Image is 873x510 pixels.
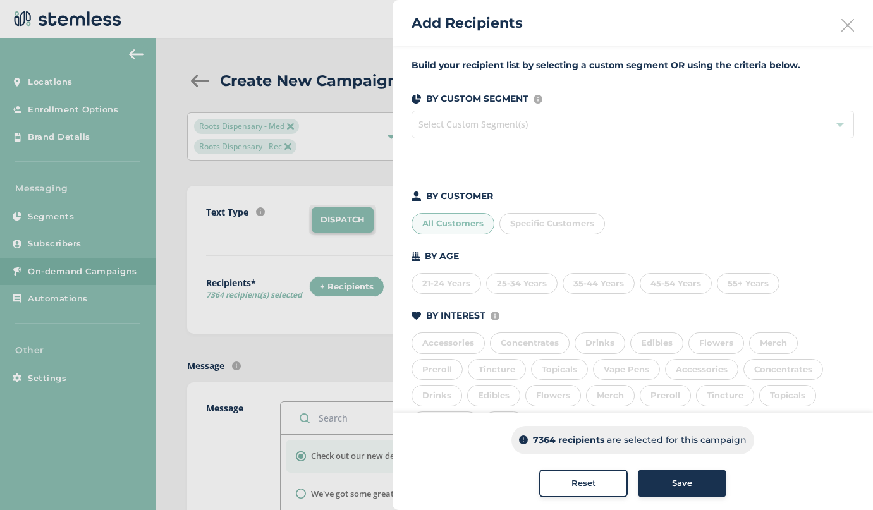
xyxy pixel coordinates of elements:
[630,332,683,354] div: Edibles
[665,359,738,380] div: Accessories
[426,309,485,322] p: BY INTEREST
[586,385,635,406] div: Merch
[607,434,747,447] p: are selected for this campaign
[412,359,463,380] div: Preroll
[717,273,779,294] div: 55+ Years
[412,332,485,354] div: Accessories
[412,213,494,234] div: All Customers
[491,312,499,320] img: icon-info-236977d2.svg
[412,312,421,320] img: icon-heart-dark-29e6356f.svg
[759,385,816,406] div: Topicals
[534,95,542,104] img: icon-info-236977d2.svg
[743,359,823,380] div: Concentrates
[486,273,558,294] div: 25-34 Years
[571,477,596,490] span: Reset
[412,252,420,261] img: icon-cake-93b2a7b5.svg
[696,385,754,406] div: Tincture
[412,411,479,433] div: Vape Pens
[593,359,660,380] div: Vape Pens
[510,218,594,228] span: Specific Customers
[468,359,526,380] div: Tincture
[575,332,625,354] div: Drinks
[563,273,635,294] div: 35-44 Years
[426,92,528,106] p: BY CUSTOM SEGMENT
[533,434,604,447] p: 7364 recipients
[640,273,712,294] div: 45-54 Years
[640,385,691,406] div: Preroll
[688,332,744,354] div: Flowers
[490,332,570,354] div: Concentrates
[412,94,421,104] img: icon-segments-dark-074adb27.svg
[519,436,528,445] img: icon-info-dark-48f6c5f3.svg
[412,385,462,406] div: Drinks
[412,191,421,201] img: icon-person-dark-ced50e5f.svg
[810,449,873,510] iframe: Chat Widget
[425,250,459,263] p: BY AGE
[412,13,523,33] h2: Add Recipients
[638,470,726,497] button: Save
[525,385,581,406] div: Flowers
[672,477,692,490] span: Save
[426,190,493,203] p: BY CUSTOMER
[539,470,628,497] button: Reset
[749,332,798,354] div: Merch
[467,385,520,406] div: Edibles
[484,411,524,433] div: Wax
[412,59,854,72] label: Build your recipient list by selecting a custom segment OR using the criteria below.
[412,273,481,294] div: 21-24 Years
[531,359,588,380] div: Topicals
